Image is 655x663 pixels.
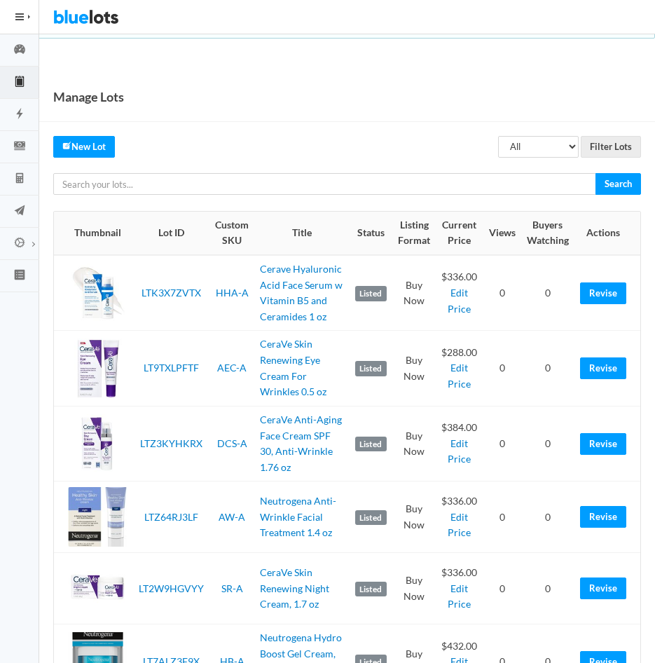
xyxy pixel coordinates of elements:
td: 0 [521,406,574,481]
td: $336.00 [436,255,483,331]
a: CeraVe Skin Renewing Night Cream, 1.7 oz [260,566,329,610]
a: Revise [580,577,626,599]
a: Edit Price [448,437,471,465]
a: Edit Price [448,511,471,539]
a: Neutrogena Anti-Wrinkle Facial Treatment 1.4 oz [260,495,336,538]
label: Listed [355,286,387,301]
td: $384.00 [436,406,483,481]
a: Edit Price [448,287,471,315]
a: SR-A [221,582,243,594]
ion-icon: create [62,141,71,150]
a: CeraVe Anti-Aging Face Cream SPF 30, Anti-Wrinkle 1.76 oz [260,413,342,473]
td: 0 [483,553,521,624]
a: Edit Price [448,582,471,610]
a: Revise [580,357,626,379]
input: Search your lots... [53,173,596,195]
th: Custom SKU [209,212,254,255]
a: Revise [580,433,626,455]
a: LT9TXLPFTF [144,362,199,374]
th: Lot ID [133,212,209,255]
th: Thumbnail [54,212,133,255]
th: Status [350,212,392,255]
label: Listed [355,361,387,376]
td: 0 [521,481,574,553]
h1: Manage Lots [53,86,124,107]
td: 0 [483,481,521,553]
input: Filter Lots [581,136,641,158]
td: 0 [521,331,574,406]
td: Buy Now [392,553,436,624]
td: Buy Now [392,255,436,331]
a: Cerave Hyaluronic Acid Face Serum w Vitamin B5 and Ceramides 1 oz [260,263,343,322]
a: createNew Lot [53,136,115,158]
a: Revise [580,282,626,304]
th: Views [483,212,521,255]
td: $288.00 [436,331,483,406]
td: 0 [521,255,574,331]
a: LTZ3KYHKRX [140,437,202,449]
a: LTK3X7ZVTX [142,287,201,299]
th: Actions [574,212,640,255]
label: Listed [355,582,387,597]
th: Buyers Watching [521,212,574,255]
td: $336.00 [436,481,483,553]
a: LTZ64RJ3LF [144,511,198,523]
a: LT2W9HGVYY [139,582,204,594]
td: $336.00 [436,553,483,624]
td: 0 [483,331,521,406]
label: Listed [355,510,387,526]
td: 0 [483,406,521,481]
td: Buy Now [392,331,436,406]
a: AEC-A [217,362,247,374]
td: 0 [521,553,574,624]
td: Buy Now [392,406,436,481]
label: Listed [355,437,387,452]
a: AW-A [219,511,245,523]
a: Edit Price [448,362,471,390]
td: Buy Now [392,481,436,553]
a: CeraVe Skin Renewing Eye Cream For Wrinkles 0.5 oz [260,338,326,397]
a: HHA-A [216,287,249,299]
th: Title [254,212,350,255]
input: Search [595,173,641,195]
td: 0 [483,255,521,331]
th: Listing Format [392,212,436,255]
a: Revise [580,506,626,528]
th: Current Price [436,212,483,255]
a: DCS-A [217,437,247,449]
